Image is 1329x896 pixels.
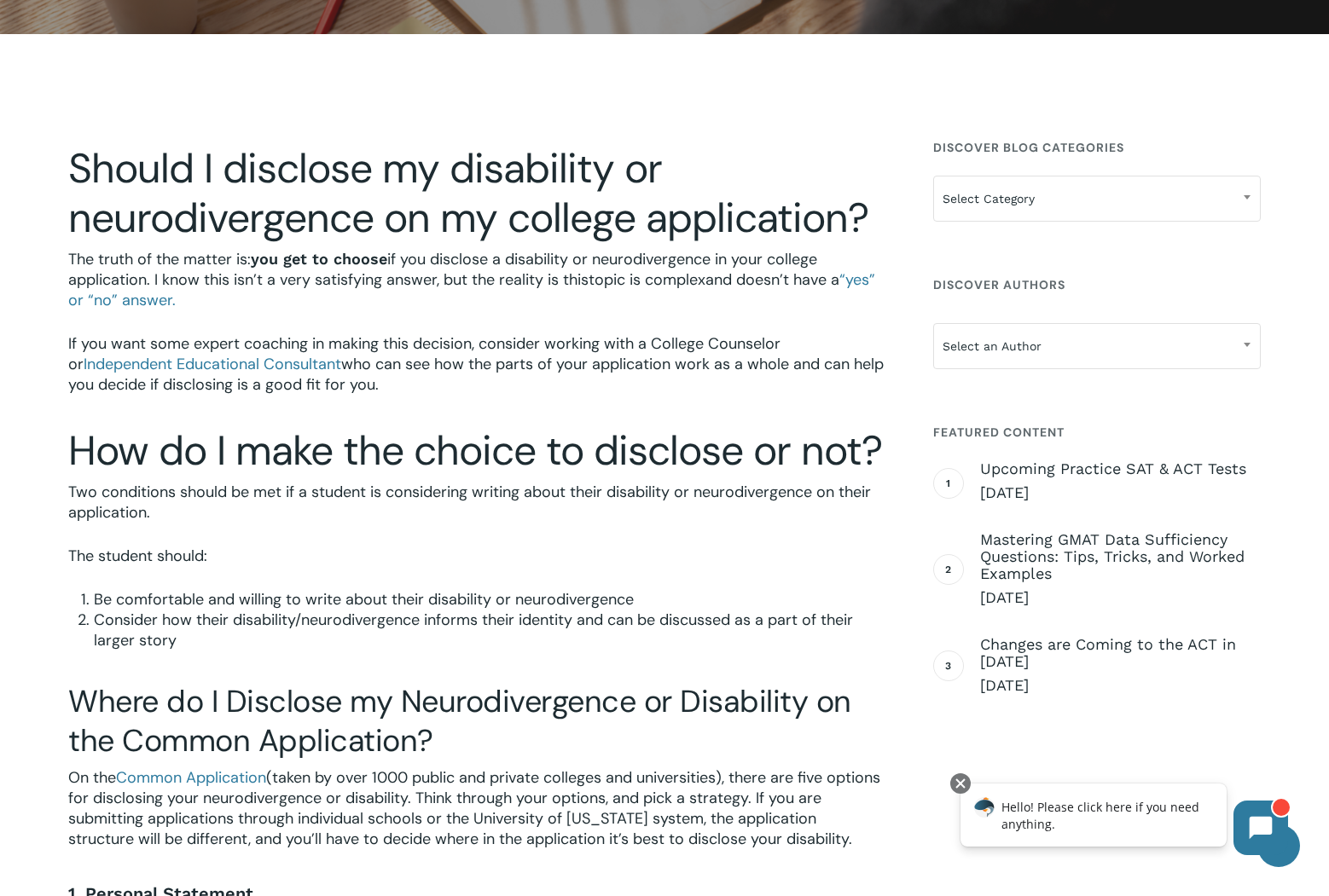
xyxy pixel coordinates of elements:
span: and doesn’t have a [705,269,839,290]
a: Upcoming Practice SAT & ACT Tests [DATE] [980,460,1261,503]
span: On the [68,767,116,788]
span: (taken by over 1000 public and private colleges and universities), there are five options for dis... [68,767,880,849]
span: Select Category [934,181,1260,217]
span: Consider how their disability/neurodivergence informs their identity and can be discussed as a pa... [94,610,853,650]
span: if you disclose a disability or neurodivergence in your college application. [68,249,817,290]
span: Should I disclose my disability or neurodivergence on my college application? [68,142,868,245]
h4: Featured Content [933,417,1261,448]
span: Upcoming Practice SAT & ACT Tests [980,460,1261,477]
span: The truth of the matter is: [68,249,251,269]
span: The student should: [68,546,207,566]
h4: Discover Blog Categories [933,132,1261,163]
span: Select Category [933,176,1261,222]
b: you get to choose [251,250,387,268]
span: who can see how the parts of your application work as a whole and can help you decide if disclosi... [68,354,884,395]
iframe: Chatbot [943,770,1305,872]
span: Where do I Disclose my Neurodivergence or Disability on the Common Application? [68,681,851,760]
span: Be comfortable and willing to write about their disability or neurodivergence [94,589,634,610]
a: Changes are Coming to the ACT in [DATE] [DATE] [980,636,1261,696]
a: topic is complex [589,269,705,290]
span: [DATE] [980,675,1261,696]
h4: Discover Authors [933,269,1261,300]
span: I know this isn’t a very satisfying answer, but the reality is this [154,269,589,290]
span: Mastering GMAT Data Sufficiency Questions: Tips, Tricks, and Worked Examples [980,531,1261,582]
span: Changes are Coming to the ACT in [DATE] [980,636,1261,670]
a: “yes” or “no” answer. [68,269,875,310]
span: If you want some expert coaching in making this decision, consider working with a College Counsel... [68,333,781,374]
span: [DATE] [980,483,1261,503]
span: How do I make the choice to disclose or not? [68,424,882,477]
a: Common Application [116,767,266,788]
span: Two conditions should be met if a student is considering writing about their disability or neurod... [68,482,871,523]
a: Mastering GMAT Data Sufficiency Questions: Tips, Tricks, and Worked Examples [DATE] [980,531,1261,608]
span: [DATE] [980,587,1261,608]
span: Select an Author [934,328,1260,364]
a: Independent Educational Consultant [84,354,341,374]
span: Select an Author [933,323,1261,369]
